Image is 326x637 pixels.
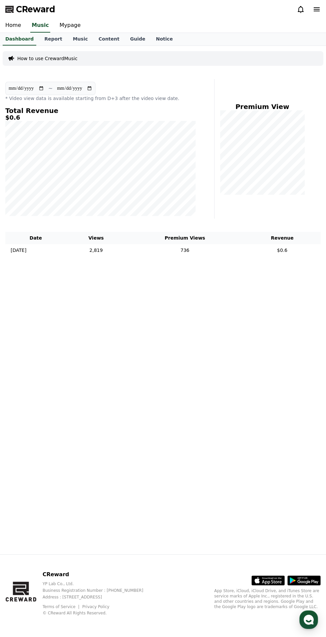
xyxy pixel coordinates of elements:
a: Terms of Service [43,604,81,609]
a: Notice [151,33,178,46]
span: CReward [16,4,55,15]
th: Revenue [244,232,321,244]
a: Settings [86,211,128,227]
a: Privacy Policy [82,604,109,609]
h5: $0.6 [5,114,196,121]
a: Dashboard [3,33,36,46]
td: 2,819 [66,244,126,257]
td: 736 [126,244,244,257]
a: Music [30,19,50,33]
p: CReward [43,571,154,579]
p: YP Lab Co., Ltd. [43,581,154,586]
th: Date [5,232,66,244]
h4: Total Revenue [5,107,196,114]
h4: Premium View [220,103,305,110]
span: Messages [55,221,75,226]
span: Home [17,221,29,226]
a: Music [68,33,93,46]
a: Content [93,33,125,46]
p: [DATE] [11,247,26,254]
th: Premium Views [126,232,244,244]
a: Guide [125,33,151,46]
p: App Store, iCloud, iCloud Drive, and iTunes Store are service marks of Apple Inc., registered in ... [214,588,321,609]
p: Address : [STREET_ADDRESS] [43,594,154,600]
p: Business Registration Number : [PHONE_NUMBER] [43,588,154,593]
a: Mypage [54,19,86,33]
p: ~ [48,84,53,92]
td: $0.6 [244,244,321,257]
span: Settings [98,221,115,226]
a: How to use CrewardMusic [17,55,78,62]
a: Home [2,211,44,227]
a: CReward [5,4,55,15]
a: Report [39,33,68,46]
p: * Video view data is available starting from D+3 after the video view date. [5,95,196,102]
a: Messages [44,211,86,227]
p: © CReward All Rights Reserved. [43,610,154,616]
th: Views [66,232,126,244]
